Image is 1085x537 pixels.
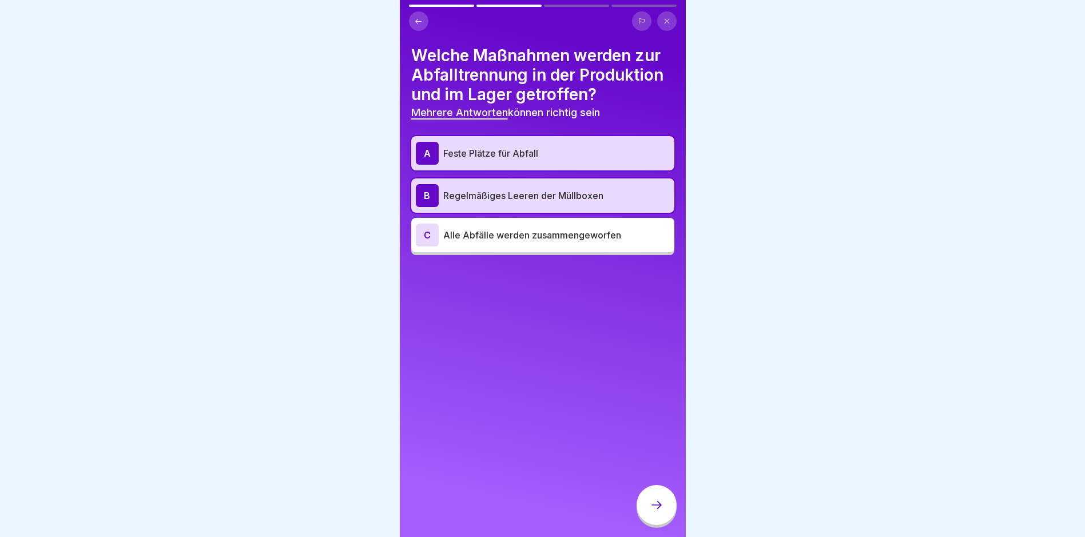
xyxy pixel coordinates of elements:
[416,184,439,207] div: B
[443,189,670,202] p: Regelmäßiges Leeren der Müllboxen
[411,46,674,104] h4: Welche Maßnahmen werden zur Abfalltrennung in der Produktion und im Lager getroffen?
[443,228,670,242] p: Alle Abfälle werden zusammengeworfen
[416,224,439,246] div: C
[411,106,508,118] span: Mehrere Antworten
[411,106,674,119] p: können richtig sein
[416,142,439,165] div: A
[443,146,670,160] p: Feste Plätze für Abfall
